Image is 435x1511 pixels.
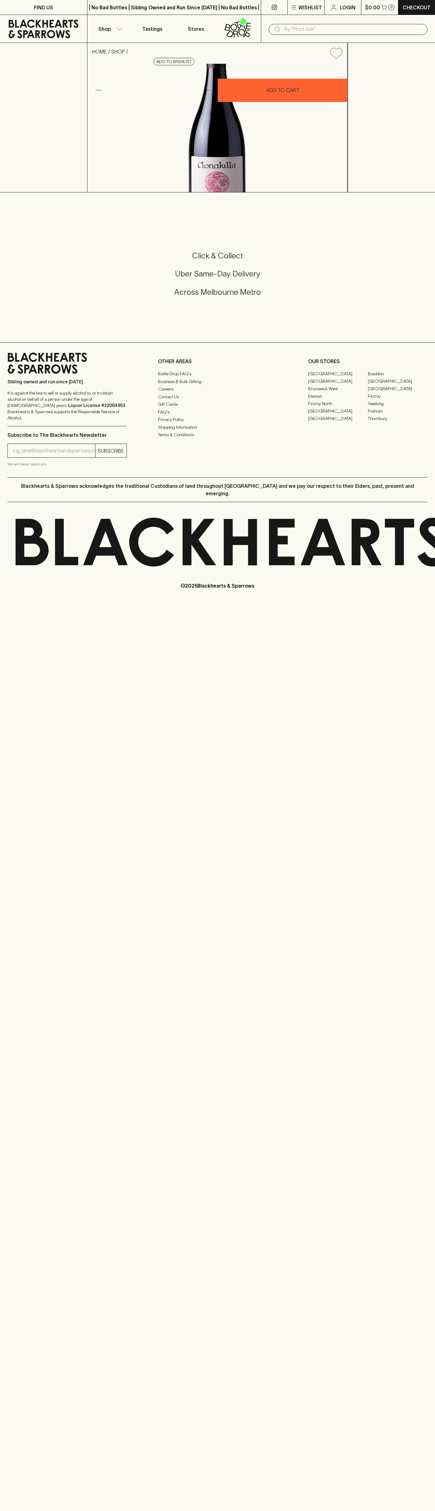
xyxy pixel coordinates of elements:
[158,386,277,393] a: Careers
[390,6,393,9] p: 0
[95,444,127,457] button: SUBSCRIBE
[158,408,277,416] a: FAQ's
[154,58,194,65] button: Add to wishlist
[266,86,299,94] p: ADD TO CART
[7,379,127,385] p: Sibling owned and run since [DATE]
[284,24,423,34] input: Try "Pinot noir"
[158,370,277,378] a: Bottle Drop FAQ's
[98,25,111,33] p: Shop
[111,49,125,54] a: SHOP
[158,431,277,439] a: Terms & Conditions
[218,79,348,102] button: ADD TO CART
[98,447,124,455] p: SUBSCRIBE
[92,49,107,54] a: HOME
[7,461,127,467] p: We will never spam you
[365,4,380,11] p: $0.00
[308,358,428,365] p: OUR STORES
[158,358,277,365] p: OTHER AREAS
[142,25,162,33] p: Tastings
[68,403,125,408] strong: Liquor License #32064953
[158,393,277,400] a: Contact Us
[7,287,428,297] h5: Across Melbourne Metro
[188,25,204,33] p: Stores
[308,385,368,392] a: Brunswick West
[308,400,368,407] a: Fitzroy North
[340,4,355,11] p: Login
[34,4,53,11] p: FIND US
[7,431,127,439] p: Subscribe to The Blackhearts Newsletter
[308,407,368,415] a: [GEOGRAPHIC_DATA]
[7,251,428,261] h5: Click & Collect
[87,15,131,43] button: Shop
[12,482,423,497] p: Blackhearts & Sparrows acknowledges the traditional Custodians of land throughout [GEOGRAPHIC_DAT...
[368,377,428,385] a: [GEOGRAPHIC_DATA]
[308,370,368,377] a: [GEOGRAPHIC_DATA]
[328,45,345,61] button: Add to wishlist
[368,385,428,392] a: [GEOGRAPHIC_DATA]
[7,390,127,421] p: It is against the law to sell or supply alcohol to, or to obtain alcohol on behalf of a person un...
[308,392,368,400] a: Elwood
[158,416,277,423] a: Privacy Policy
[131,15,174,43] a: Tastings
[7,226,428,330] div: Call to action block
[403,4,431,11] p: Checkout
[368,415,428,422] a: Thornbury
[368,392,428,400] a: Fitzroy
[308,377,368,385] a: [GEOGRAPHIC_DATA]
[298,4,322,11] p: Wishlist
[368,400,428,407] a: Geelong
[174,15,218,43] a: Stores
[7,269,428,279] h5: Uber Same-Day Delivery
[368,370,428,377] a: Braddon
[158,401,277,408] a: Gift Cards
[308,415,368,422] a: [GEOGRAPHIC_DATA]
[158,378,277,385] a: Business & Bulk Gifting
[158,423,277,431] a: Shipping Information
[87,64,347,192] img: 37221.png
[368,407,428,415] a: Prahran
[12,446,95,456] input: e.g. jane@blackheartsandsparrows.com.au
